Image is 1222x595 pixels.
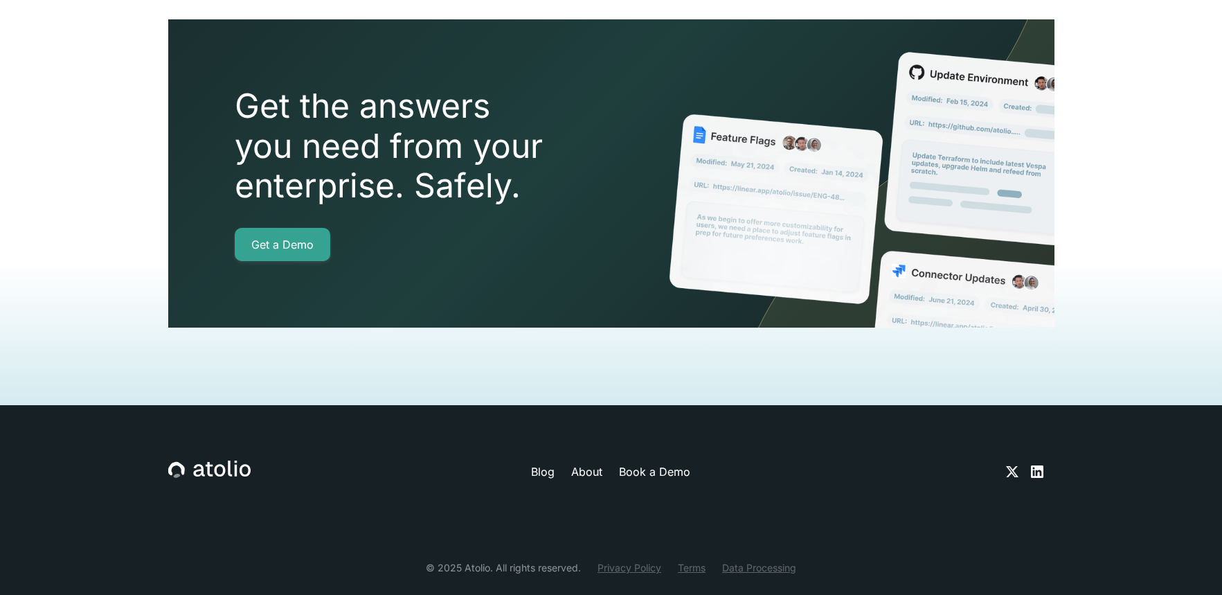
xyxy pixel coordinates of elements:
a: Privacy Policy [597,560,661,575]
a: Terms [678,560,706,575]
a: Data Processing [722,560,796,575]
div: © 2025 Atolio. All rights reserved. [426,560,581,575]
a: Book a Demo [619,463,690,480]
h2: Get the answers you need from your enterprise. Safely. [235,86,622,206]
a: Blog [531,463,555,480]
a: Get a Demo [235,228,330,261]
iframe: Chat Widget [1153,529,1222,595]
a: About [571,463,602,480]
